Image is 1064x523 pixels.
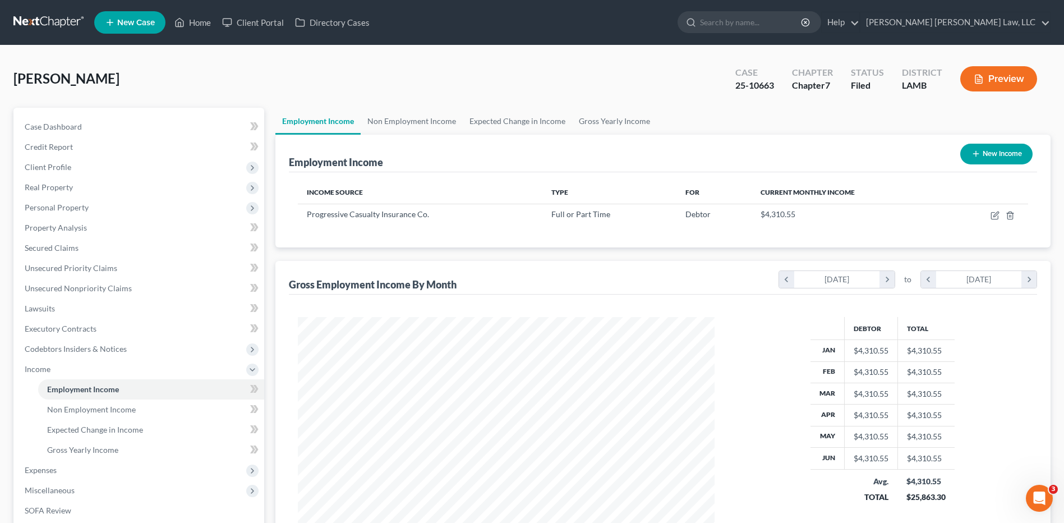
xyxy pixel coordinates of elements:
[307,188,363,196] span: Income Source
[854,453,888,464] div: $4,310.55
[16,238,264,258] a: Secured Claims
[275,108,361,135] a: Employment Income
[851,66,884,79] div: Status
[25,283,132,293] span: Unsecured Nonpriority Claims
[1026,485,1053,512] iframe: Intercom live chat
[47,405,136,414] span: Non Employment Income
[13,70,119,86] span: [PERSON_NAME]
[936,271,1022,288] div: [DATE]
[854,388,888,400] div: $4,310.55
[810,383,845,404] th: Mar
[904,274,911,285] span: to
[16,218,264,238] a: Property Analysis
[854,431,888,442] div: $4,310.55
[854,366,888,378] div: $4,310.55
[854,345,888,356] div: $4,310.55
[860,12,1050,33] a: [PERSON_NAME] [PERSON_NAME] Law, LLC
[685,188,699,196] span: For
[1049,485,1058,494] span: 3
[853,492,888,503] div: TOTAL
[897,340,955,361] td: $4,310.55
[792,79,833,92] div: Chapter
[735,79,774,92] div: 25-10663
[25,344,127,354] span: Codebtors Insiders & Notices
[16,137,264,157] a: Credit Report
[16,117,264,137] a: Case Dashboard
[289,155,383,169] div: Employment Income
[810,405,845,426] th: Apr
[25,223,87,232] span: Property Analysis
[810,448,845,469] th: Jun
[685,209,711,219] span: Debtor
[117,19,155,27] span: New Case
[38,379,264,400] a: Employment Income
[825,80,830,90] span: 7
[25,324,96,333] span: Executory Contracts
[307,209,429,219] span: Progressive Casualty Insurance Co.
[906,476,946,487] div: $4,310.55
[38,440,264,460] a: Gross Yearly Income
[463,108,572,135] a: Expected Change in Income
[810,426,845,447] th: May
[897,361,955,383] td: $4,310.55
[1021,271,1037,288] i: chevron_right
[897,317,955,340] th: Total
[879,271,895,288] i: chevron_right
[25,122,82,131] span: Case Dashboard
[16,319,264,339] a: Executory Contracts
[551,188,568,196] span: Type
[960,144,1033,164] button: New Income
[779,271,794,288] i: chevron_left
[25,162,71,172] span: Client Profile
[25,364,50,374] span: Income
[25,485,75,495] span: Miscellaneous
[16,278,264,299] a: Unsecured Nonpriority Claims
[897,426,955,447] td: $4,310.55
[25,263,117,273] span: Unsecured Priority Claims
[38,400,264,420] a: Non Employment Income
[289,12,375,33] a: Directory Cases
[810,361,845,383] th: Feb
[25,465,57,475] span: Expenses
[289,278,457,291] div: Gross Employment Income By Month
[16,501,264,521] a: SOFA Review
[921,271,936,288] i: chevron_left
[361,108,463,135] a: Non Employment Income
[960,66,1037,91] button: Preview
[25,506,71,515] span: SOFA Review
[897,405,955,426] td: $4,310.55
[25,203,89,212] span: Personal Property
[906,492,946,503] div: $25,863.30
[25,304,55,313] span: Lawsuits
[844,317,897,340] th: Debtor
[853,476,888,487] div: Avg.
[25,243,79,253] span: Secured Claims
[16,299,264,319] a: Lawsuits
[47,384,119,394] span: Employment Income
[822,12,859,33] a: Help
[47,445,118,455] span: Gross Yearly Income
[761,209,795,219] span: $4,310.55
[16,258,264,278] a: Unsecured Priority Claims
[897,383,955,404] td: $4,310.55
[735,66,774,79] div: Case
[169,12,217,33] a: Home
[38,420,264,440] a: Expected Change in Income
[854,410,888,421] div: $4,310.55
[572,108,657,135] a: Gross Yearly Income
[792,66,833,79] div: Chapter
[25,142,73,152] span: Credit Report
[217,12,289,33] a: Client Portal
[902,79,942,92] div: LAMB
[902,66,942,79] div: District
[700,12,803,33] input: Search by name...
[810,340,845,361] th: Jan
[851,79,884,92] div: Filed
[25,182,73,192] span: Real Property
[47,425,143,434] span: Expected Change in Income
[551,209,610,219] span: Full or Part Time
[761,188,855,196] span: Current Monthly Income
[794,271,880,288] div: [DATE]
[897,448,955,469] td: $4,310.55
